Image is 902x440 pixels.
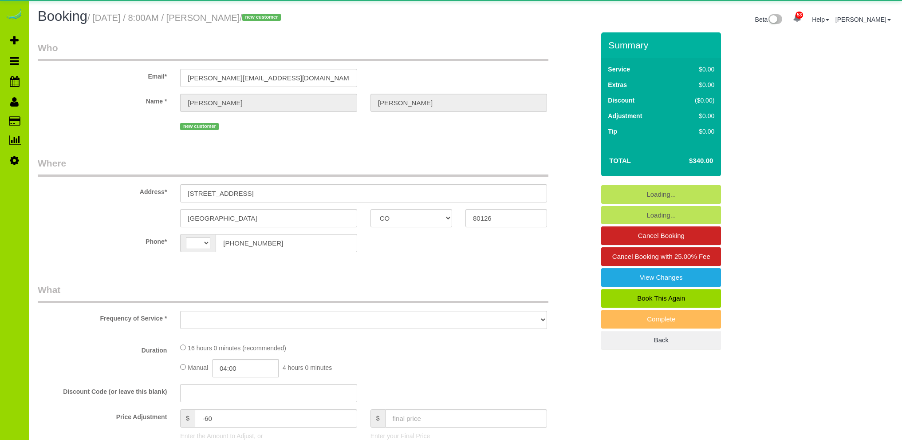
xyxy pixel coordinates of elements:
[796,12,803,19] span: 53
[676,80,714,89] div: $0.00
[283,364,332,371] span: 4 hours 0 minutes
[608,111,642,120] label: Adjustment
[601,247,721,266] a: Cancel Booking with 25.00% Fee
[835,16,891,23] a: [PERSON_NAME]
[385,409,548,428] input: final price
[180,123,219,130] span: new customer
[676,111,714,120] div: $0.00
[31,311,173,323] label: Frequency of Service *
[216,234,357,252] input: Phone*
[788,9,806,28] a: 53
[5,9,23,21] img: Automaid Logo
[31,384,173,396] label: Discount Code (or leave this blank)
[188,364,208,371] span: Manual
[601,268,721,287] a: View Changes
[31,343,173,355] label: Duration
[465,209,547,227] input: Zip Code*
[38,8,87,24] span: Booking
[180,409,195,428] span: $
[38,41,548,61] legend: Who
[31,69,173,81] label: Email*
[676,65,714,74] div: $0.00
[608,96,634,105] label: Discount
[31,409,173,421] label: Price Adjustment
[608,65,630,74] label: Service
[31,94,173,106] label: Name *
[180,94,357,112] input: First Name*
[812,16,829,23] a: Help
[180,209,357,227] input: City*
[612,253,710,260] span: Cancel Booking with 25.00% Fee
[242,14,281,21] span: new customer
[31,184,173,196] label: Address*
[601,331,721,349] a: Back
[180,69,357,87] input: Email*
[601,226,721,245] a: Cancel Booking
[240,13,284,23] span: /
[87,13,284,23] small: / [DATE] / 8:00AM / [PERSON_NAME]
[768,14,782,26] img: New interface
[608,40,717,50] h3: Summary
[608,127,617,136] label: Tip
[608,80,627,89] label: Extras
[662,157,713,165] h4: $340.00
[755,16,783,23] a: Beta
[370,94,547,112] input: Last Name*
[676,96,714,105] div: ($0.00)
[601,289,721,308] a: Book This Again
[188,345,286,352] span: 16 hours 0 minutes (recommended)
[609,157,631,164] strong: Total
[676,127,714,136] div: $0.00
[370,409,385,428] span: $
[38,283,548,303] legend: What
[31,234,173,246] label: Phone*
[38,157,548,177] legend: Where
